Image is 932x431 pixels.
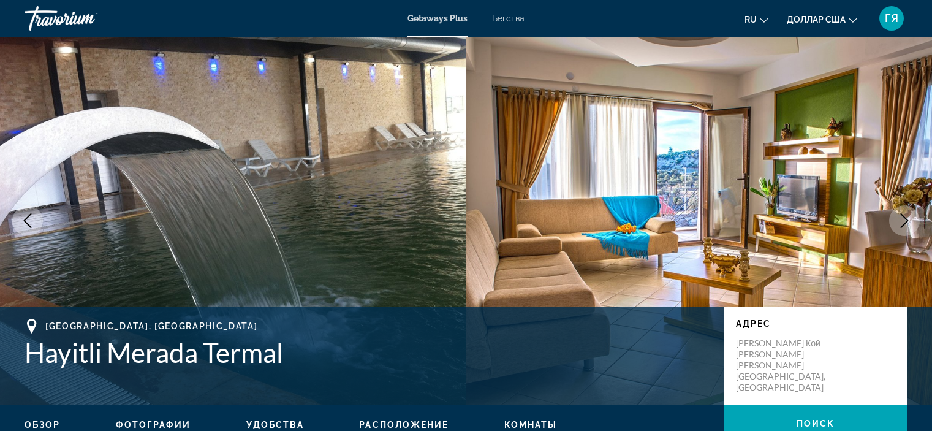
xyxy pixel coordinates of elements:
a: Getaways Plus [407,13,468,23]
button: Обзор [25,419,61,430]
font: [PERSON_NAME] Кой [PERSON_NAME] [736,338,820,359]
a: Бегства [492,13,525,23]
font: Расположение [359,420,449,430]
a: Травориум [25,2,147,34]
button: Изменить язык [744,10,768,28]
button: Изменить валюту [787,10,857,28]
button: Фотографии [116,419,191,430]
button: Следующее изображение [889,205,920,236]
button: Предыдущее изображение [12,205,43,236]
font: Фотографии [116,420,191,430]
font: доллар США [787,15,846,25]
font: [PERSON_NAME] [736,360,804,370]
button: Меню пользователя [876,6,907,31]
font: Hayitli Merada Termal [25,337,283,368]
font: Поиск [797,419,835,429]
font: [GEOGRAPHIC_DATA], [GEOGRAPHIC_DATA] [736,371,825,392]
font: [GEOGRAPHIC_DATA], [GEOGRAPHIC_DATA] [45,321,257,331]
font: Обзор [25,420,61,430]
font: ru [744,15,757,25]
font: Удобства [246,420,305,430]
button: Удобства [246,419,305,430]
button: Расположение [359,419,449,430]
font: Адрес [736,319,771,329]
font: Комнаты [504,420,558,430]
button: Комнаты [504,419,558,430]
font: ГЯ [885,12,898,25]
